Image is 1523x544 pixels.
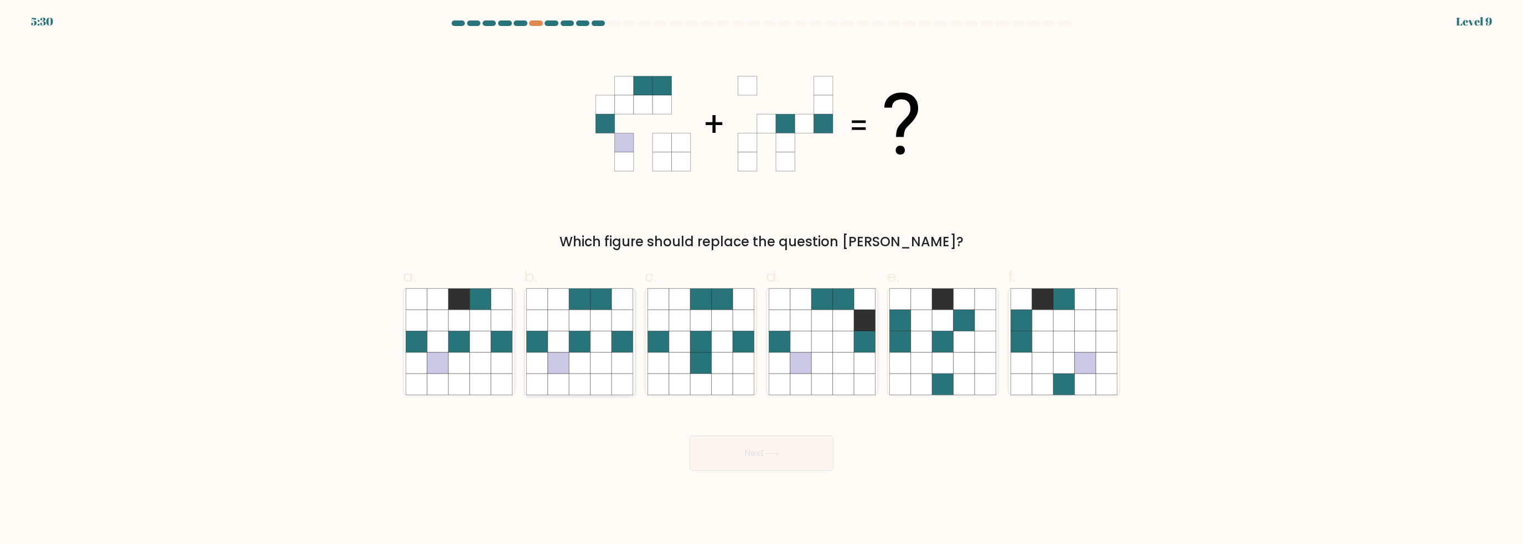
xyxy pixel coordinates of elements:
span: e. [887,266,899,287]
span: f. [1008,266,1016,287]
div: 5:30 [31,13,53,30]
span: d. [766,266,779,287]
span: b. [524,266,537,287]
span: c. [645,266,657,287]
div: Which figure should replace the question [PERSON_NAME]? [410,232,1113,252]
button: Next [690,436,833,471]
span: a. [403,266,416,287]
div: Level 9 [1456,13,1492,30]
